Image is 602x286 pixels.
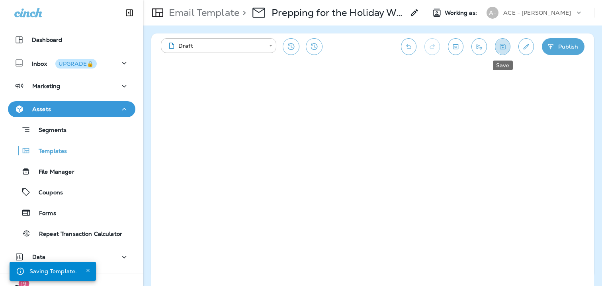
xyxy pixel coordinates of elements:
p: Assets [32,106,51,112]
div: Draft [166,42,264,50]
button: Publish [542,38,584,55]
div: UPGRADE🔒 [59,61,94,67]
button: Close [83,266,93,275]
div: Save [493,61,513,70]
p: Coupons [31,189,63,197]
span: Working as: [445,10,479,16]
p: Inbox [32,59,97,67]
button: Data [8,249,135,265]
button: UPGRADE🔒 [55,59,97,69]
button: Forms [8,204,135,221]
p: Data [32,254,46,260]
button: Dashboard [8,32,135,48]
button: Templates [8,142,135,159]
div: Saving Template. [29,264,77,278]
p: Email Template [166,7,239,19]
p: ACE - [PERSON_NAME] [503,10,571,16]
button: Send test email [471,38,487,55]
p: Marketing [32,83,60,89]
div: A- [487,7,498,19]
button: Marketing [8,78,135,94]
p: Segments [31,127,66,135]
button: Toggle preview [448,38,463,55]
p: Templates [31,148,67,155]
button: Assets [8,101,135,117]
p: Forms [31,210,56,217]
button: InboxUPGRADE🔒 [8,55,135,71]
button: View Changelog [306,38,322,55]
button: Restore from previous version [283,38,299,55]
button: Undo [401,38,416,55]
button: Collapse Sidebar [118,5,141,21]
p: Prepping for the Holiday Weekend $25 Off ([DATE]) [272,7,405,19]
button: Repeat Transaction Calculator [8,225,135,242]
p: Repeat Transaction Calculator [31,231,122,238]
div: Prepping for the Holiday Weekend $25 Off (Labor Day 2025) [272,7,405,19]
button: Save [495,38,510,55]
button: File Manager [8,163,135,180]
button: Coupons [8,184,135,200]
p: > [239,7,246,19]
p: File Manager [31,168,74,176]
p: Dashboard [32,37,62,43]
button: Segments [8,121,135,138]
button: Edit details [518,38,534,55]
